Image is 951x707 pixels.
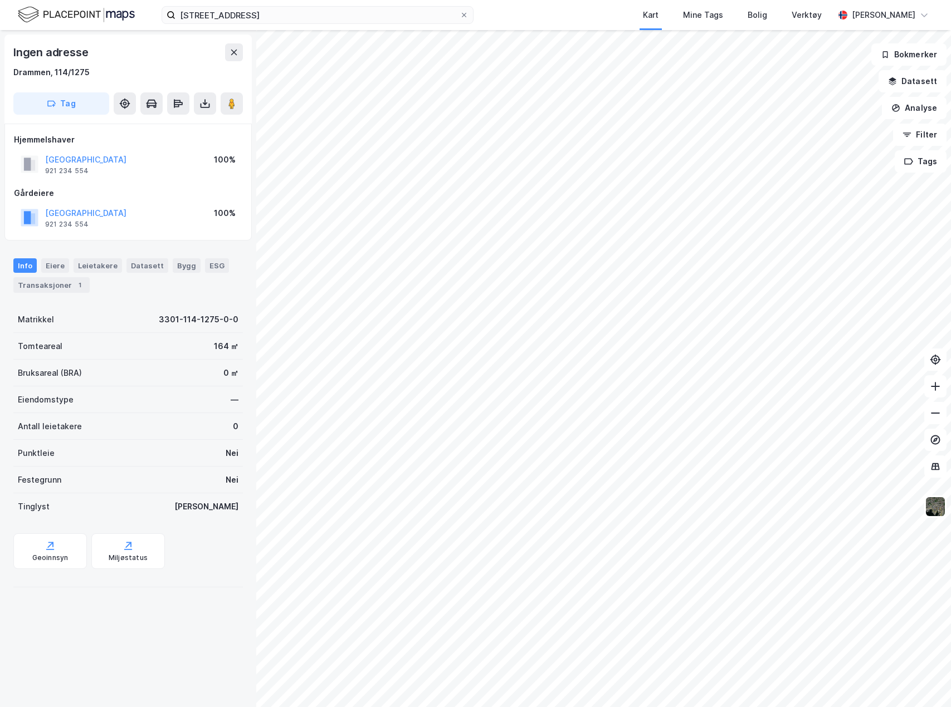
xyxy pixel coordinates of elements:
div: 0 ㎡ [223,366,238,380]
div: Miljøstatus [109,553,148,562]
div: Nei [226,446,238,460]
div: 921 234 554 [45,166,89,175]
div: Bolig [748,8,767,22]
div: Nei [226,473,238,487]
div: Eiendomstype [18,393,74,406]
div: [PERSON_NAME] [852,8,915,22]
button: Analyse [882,97,947,119]
div: 1 [74,279,85,291]
div: Geoinnsyn [32,553,69,562]
iframe: Chat Widget [895,654,951,707]
input: Søk på adresse, matrikkel, gårdeiere, leietakere eller personer [175,7,460,23]
div: 100% [214,153,236,166]
div: Tomteareal [18,340,62,353]
div: 921 234 554 [45,220,89,229]
div: Transaksjoner [13,277,90,293]
button: Tag [13,92,109,115]
div: Festegrunn [18,473,61,487]
button: Bokmerker [871,43,947,66]
div: 100% [214,207,236,220]
div: [PERSON_NAME] [174,500,238,513]
button: Datasett [879,70,947,92]
div: 164 ㎡ [214,340,238,353]
div: Drammen, 114/1275 [13,66,90,79]
div: ESG [205,258,229,273]
div: Kart [643,8,659,22]
div: 3301-114-1275-0-0 [159,313,238,326]
div: Mine Tags [683,8,723,22]
div: Hjemmelshaver [14,133,242,146]
img: 9k= [925,496,946,517]
div: Ingen adresse [13,43,90,61]
div: — [231,393,238,406]
div: Punktleie [18,446,55,460]
div: Verktøy [792,8,822,22]
img: logo.f888ab2527a4732fd821a326f86c7f29.svg [18,5,135,24]
button: Tags [895,150,947,173]
div: Bygg [173,258,201,273]
div: Antall leietakere [18,420,82,433]
div: Eiere [41,258,69,273]
div: Datasett [126,258,168,273]
div: Gårdeiere [14,186,242,200]
div: Leietakere [74,258,122,273]
div: Info [13,258,37,273]
div: Matrikkel [18,313,54,326]
div: Tinglyst [18,500,50,513]
div: Bruksareal (BRA) [18,366,82,380]
button: Filter [893,124,947,146]
div: 0 [233,420,238,433]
